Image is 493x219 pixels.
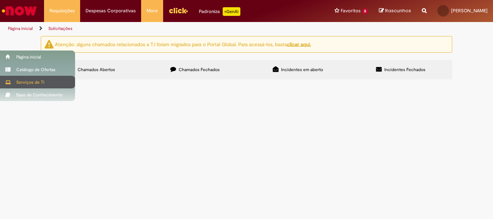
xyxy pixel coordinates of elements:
ul: Trilhas de página [5,22,323,35]
img: click_logo_yellow_360x200.png [169,5,188,16]
span: Incidentes Fechados [384,67,426,73]
a: clicar aqui. [287,41,311,47]
span: Incidentes em aberto [281,67,323,73]
a: Página inicial [8,26,33,31]
span: Rascunhos [385,7,411,14]
span: Despesas Corporativas [86,7,136,14]
img: ServiceNow [1,4,38,18]
div: Padroniza [199,7,240,16]
span: 5 [362,8,368,14]
span: Chamados Abertos [78,67,115,73]
ng-bind-html: Atenção: alguns chamados relacionados a T.I foram migrados para o Portal Global. Para acessá-los,... [55,41,311,47]
a: Solicitações [48,26,73,31]
span: More [147,7,158,14]
span: Chamados Fechados [179,67,220,73]
span: Favoritos [341,7,361,14]
span: [PERSON_NAME] [451,8,488,14]
a: Rascunhos [379,8,411,14]
span: Requisições [49,7,75,14]
p: +GenAi [223,7,240,16]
